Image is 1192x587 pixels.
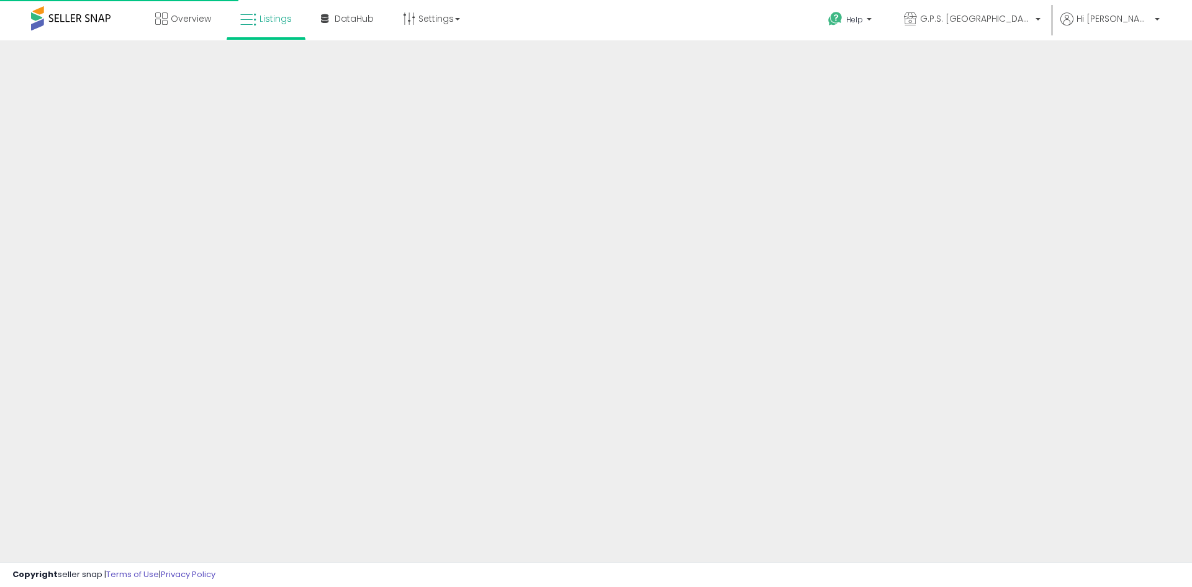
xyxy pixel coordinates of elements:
span: Hi [PERSON_NAME] [1077,12,1151,25]
span: DataHub [335,12,374,25]
span: Overview [171,12,211,25]
i: Get Help [828,11,843,27]
span: Help [846,14,863,25]
a: Help [818,2,884,40]
a: Hi [PERSON_NAME] [1060,12,1160,40]
span: G.P.S. [GEOGRAPHIC_DATA] [920,12,1032,25]
span: Listings [260,12,292,25]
